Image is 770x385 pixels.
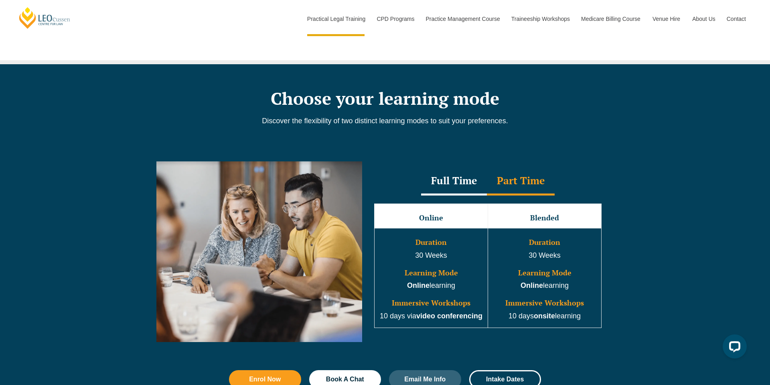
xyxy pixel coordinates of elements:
[489,281,600,291] p: learning
[371,2,419,36] a: CPD Programs
[375,251,487,261] p: 30 Weeks
[534,312,555,320] strong: onsite
[18,6,71,29] a: [PERSON_NAME] Centre for Law
[249,376,281,383] span: Enrol Now
[326,376,364,383] span: Book A Chat
[575,2,646,36] a: Medicare Billing Course
[156,88,614,108] h2: Choose your learning mode
[375,238,487,246] h3: Duration
[716,331,750,365] iframe: LiveChat chat widget
[421,167,487,196] div: Full Time
[404,376,446,383] span: Email Me Info
[489,238,600,246] h3: Duration
[375,299,487,307] h3: Immersive Workshops
[646,2,686,36] a: Venue Hire
[420,2,505,36] a: Practice Management Course
[301,2,371,36] a: Practical Legal Training
[375,269,487,277] h3: Learning Mode
[375,281,487,291] p: learning
[486,376,524,383] span: Intake Dates
[416,312,482,320] strong: video conferencing
[375,311,487,322] p: 10 days via
[487,167,555,196] div: Part Time
[489,311,600,322] p: 10 days learning
[407,281,430,289] strong: Online
[489,214,600,222] h3: Blended
[521,281,543,289] strong: Online
[156,116,614,125] p: Discover the flexibility of two distinct learning modes to suit your preferences.
[686,2,721,36] a: About Us
[489,251,600,261] p: 30 Weeks
[505,2,575,36] a: Traineeship Workshops
[489,269,600,277] h3: Learning Mode
[489,299,600,307] h3: Immersive Workshops
[721,2,752,36] a: Contact
[375,214,487,222] h3: Online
